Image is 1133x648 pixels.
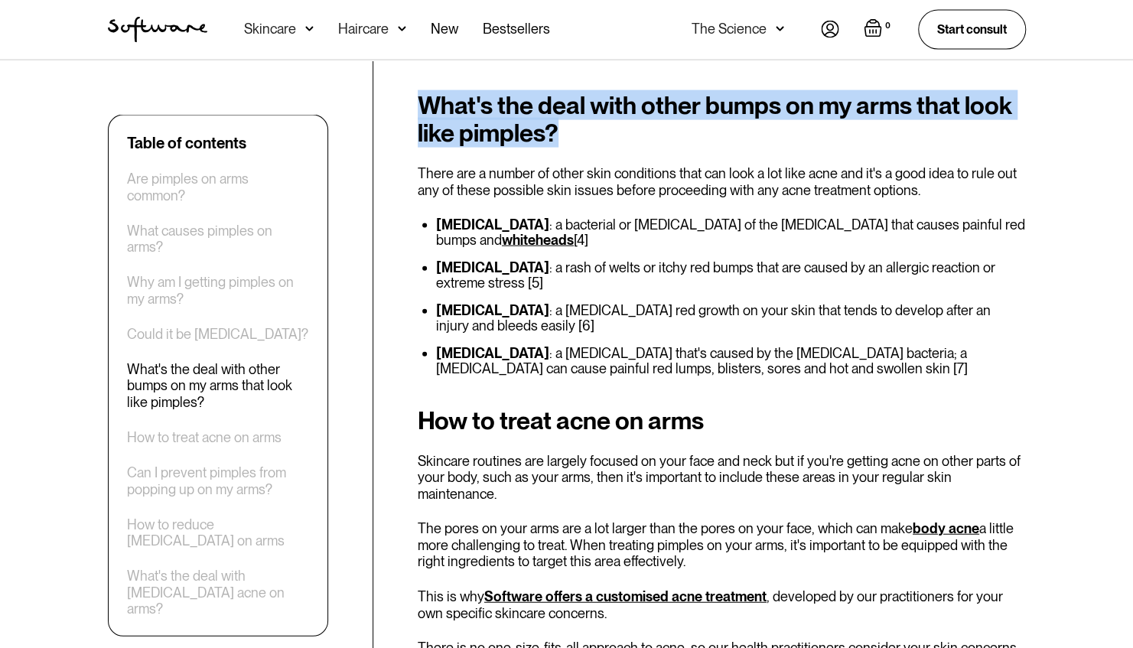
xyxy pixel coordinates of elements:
p: The pores on your arms are a lot larger than the pores on your face, which can make a little more... [418,520,1026,570]
div: Skincare [244,21,296,37]
img: Software Logo [108,17,207,43]
a: whiteheads [502,232,574,248]
a: Could it be [MEDICAL_DATA]? [127,326,308,343]
a: body acne [913,520,979,536]
li: : a [MEDICAL_DATA] red growth on your skin that tends to develop after an injury and bleeds easil... [436,303,1026,334]
a: Start consult [918,10,1026,49]
a: Can I prevent pimples from popping up on my arms? [127,464,309,497]
img: arrow down [398,21,406,37]
strong: [MEDICAL_DATA] [436,302,549,318]
p: This is why , developed by our practitioners for your own specific skincare concerns. [418,588,1026,621]
h2: How to treat acne on arms [418,407,1026,435]
a: How to treat acne on arms [127,429,282,446]
p: Skincare routines are largely focused on your face and neck but if you're getting acne on other p... [418,453,1026,503]
strong: [MEDICAL_DATA] [436,345,549,361]
div: Haircare [338,21,389,37]
a: Are pimples on arms common? [127,171,309,204]
a: Open empty cart [864,19,894,41]
p: There are a number of other skin conditions that can look a lot like acne and it's a good idea to... [418,165,1026,198]
img: arrow down [776,21,784,37]
a: What's the deal with other bumps on my arms that look like pimples? [127,361,309,411]
a: Software offers a customised acne treatment [484,588,767,604]
a: How to reduce [MEDICAL_DATA] on arms [127,516,309,549]
h2: What's the deal with other bumps on my arms that look like pimples? [418,92,1026,147]
strong: [MEDICAL_DATA] [436,259,549,275]
a: Why am I getting pimples on my arms? [127,274,309,307]
strong: [MEDICAL_DATA] [436,217,549,233]
a: What causes pimples on arms? [127,223,309,256]
div: The Science [692,21,767,37]
div: Table of contents [127,134,246,152]
li: : a rash of welts or itchy red bumps that are caused by an allergic reaction or extreme stress [5] [436,260,1026,291]
li: : a [MEDICAL_DATA] that's caused by the [MEDICAL_DATA] bacteria; a [MEDICAL_DATA] can cause painf... [436,346,1026,376]
a: What's the deal with [MEDICAL_DATA] acne on arms? [127,568,309,617]
div: 0 [882,19,894,33]
img: arrow down [305,21,314,37]
a: home [108,17,207,43]
li: : a bacterial or [MEDICAL_DATA] of the [MEDICAL_DATA] that causes painful red bumps and [4] [436,217,1026,248]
